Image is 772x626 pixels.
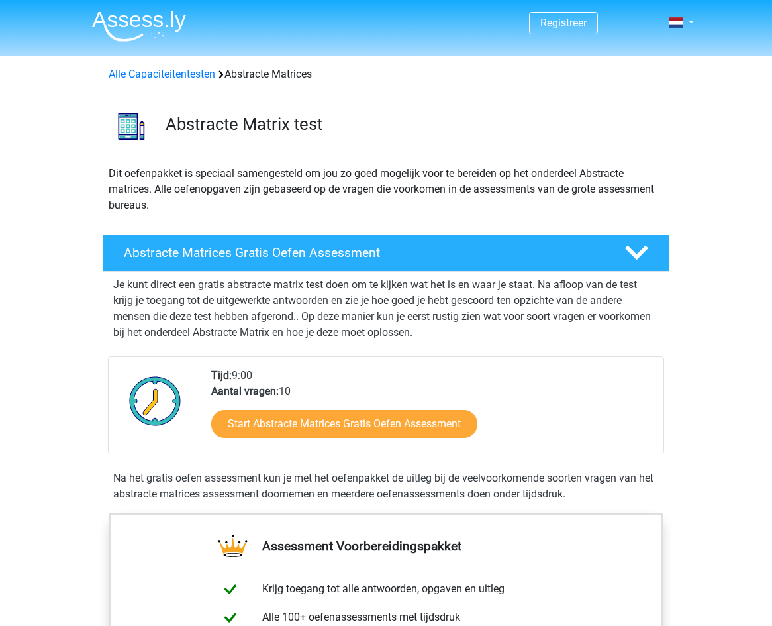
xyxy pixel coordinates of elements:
[103,66,669,82] div: Abstracte Matrices
[103,98,160,154] img: abstracte matrices
[97,235,675,272] a: Abstracte Matrices Gratis Oefen Assessment
[540,17,587,29] a: Registreer
[109,68,215,80] a: Alle Capaciteitentesten
[109,166,663,213] p: Dit oefenpakket is speciaal samengesteld om jou zo goed mogelijk voor te bereiden op het onderdee...
[92,11,186,42] img: Assessly
[201,368,663,454] div: 9:00 10
[211,385,279,397] b: Aantal vragen:
[122,368,189,434] img: Klok
[113,277,659,340] p: Je kunt direct een gratis abstracte matrix test doen om te kijken wat het is en waar je staat. Na...
[108,470,664,502] div: Na het gratis oefen assessment kun je met het oefenpakket de uitleg bij de veelvoorkomende soorte...
[211,369,232,382] b: Tijd:
[124,245,603,260] h4: Abstracte Matrices Gratis Oefen Assessment
[211,410,477,438] a: Start Abstracte Matrices Gratis Oefen Assessment
[166,114,659,134] h3: Abstracte Matrix test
